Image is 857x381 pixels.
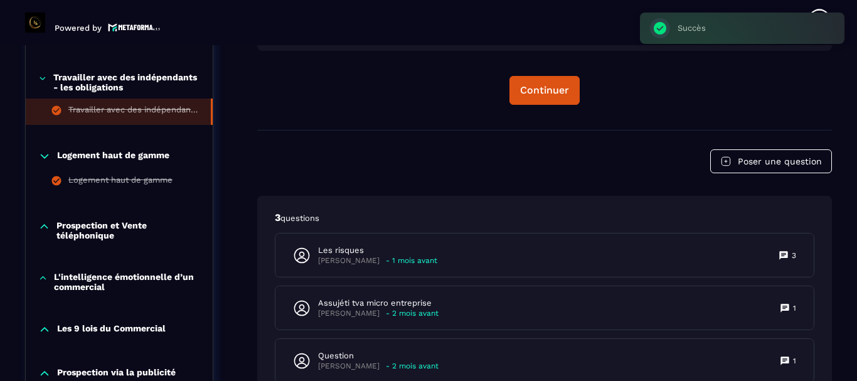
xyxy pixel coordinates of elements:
[318,298,439,309] p: Assujéti tva micro entreprise
[318,350,439,362] p: Question
[56,220,200,240] p: Prospection et Vente téléphonique
[520,84,569,97] div: Continuer
[793,303,796,313] p: 1
[509,76,580,105] button: Continuer
[275,211,814,225] p: 3
[318,309,380,318] p: [PERSON_NAME]
[68,105,198,119] div: Travailler avec des indépendants - les obligations
[108,22,161,33] img: logo
[318,256,380,266] p: [PERSON_NAME]
[57,150,169,163] p: Logement haut de gamme
[386,362,439,371] p: - 2 mois avant
[386,309,439,318] p: - 2 mois avant
[57,367,176,380] p: Prospection via la publicité
[792,250,796,260] p: 3
[54,272,200,292] p: L'intelligence émotionnelle d’un commercial
[55,23,102,33] p: Powered by
[57,323,166,336] p: Les 9 lois du Commercial
[25,13,45,33] img: logo-branding
[318,362,380,371] p: [PERSON_NAME]
[68,175,173,189] div: Logement haut de gamme
[280,213,319,223] span: questions
[386,256,437,266] p: - 1 mois avant
[53,72,200,92] p: Travailler avec des indépendants - les obligations
[318,245,437,256] p: Les risques
[793,356,796,366] p: 1
[710,149,832,173] button: Poser une question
